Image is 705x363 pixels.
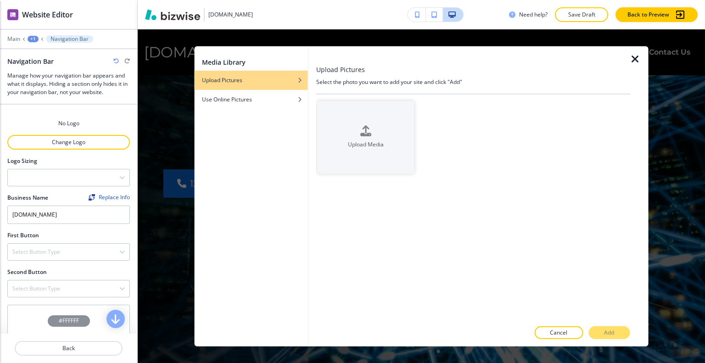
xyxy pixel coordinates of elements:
button: Upload Pictures [195,70,308,89]
h4: #FFFFFF [59,317,79,325]
h2: Website Editor [22,9,73,20]
h4: Upload Media [317,140,414,149]
h4: No Logo [58,119,79,128]
button: Back [15,341,123,356]
span: Find and replace this information across Bizwise [89,194,130,201]
button: Cancel [534,326,583,339]
button: ReplaceReplace Info [89,194,130,201]
div: Replace Info [89,194,130,201]
button: Main [7,36,20,42]
p: Navigation Bar [50,36,89,42]
p: Back [16,344,122,352]
h3: Upload Pictures [316,64,365,74]
img: Bizwise Logo [145,9,200,20]
button: Change Logo [7,135,130,150]
h4: Select Button Type [12,285,60,293]
p: Back to Preview [627,11,669,19]
p: Change Logo [8,138,129,146]
h4: Select Button Type [12,248,60,256]
button: Use Online Pictures [195,89,308,109]
h4: Upload Pictures [202,76,242,84]
button: Navigation Bar [46,35,93,43]
h2: Logo Sizing [7,157,37,165]
h3: [DOMAIN_NAME] [208,11,253,19]
h2: Business Name [7,194,48,202]
h4: Select the photo you want to add your site and click "Add" [316,78,630,86]
button: +1 [28,36,39,42]
div: Upload Media [316,100,630,320]
p: Save Draft [567,11,596,19]
h4: Use Online Pictures [202,95,252,103]
button: Upload Media [317,101,414,173]
button: Save Draft [555,7,608,22]
img: editor icon [7,9,18,20]
button: Back to Preview [615,7,698,22]
h3: Manage how your navigation bar appears and what it displays. Hiding a section only hides it in yo... [7,72,130,96]
button: #FFFFFFBackground Color [7,305,130,353]
button: [DOMAIN_NAME] [145,8,253,22]
h2: Second Button [7,268,47,276]
p: Cancel [550,329,567,337]
h2: Navigation Bar [7,56,54,66]
h2: First Button [7,231,39,240]
h3: Need help? [519,11,548,19]
img: Replace [89,194,95,201]
h2: Media Library [202,57,246,67]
